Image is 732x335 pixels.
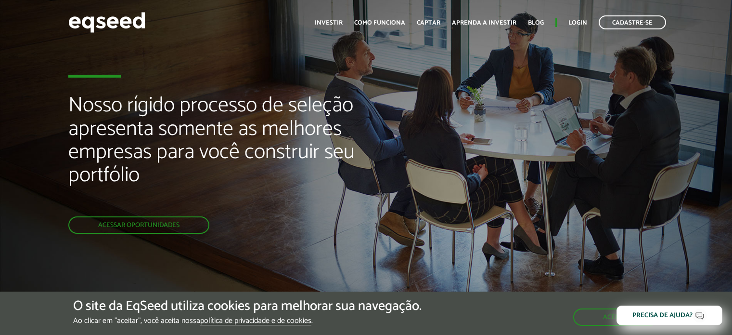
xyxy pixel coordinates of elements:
a: Aprenda a investir [452,20,516,26]
a: Cadastre-se [599,15,666,29]
h5: O site da EqSeed utiliza cookies para melhorar sua navegação. [73,299,422,314]
a: Blog [528,20,544,26]
a: Acessar oportunidades [68,216,209,234]
a: Investir [315,20,343,26]
img: EqSeed [68,10,145,35]
a: Captar [417,20,440,26]
a: política de privacidade e de cookies [200,317,311,325]
button: Aceitar [573,308,659,326]
a: Login [568,20,587,26]
a: Como funciona [354,20,405,26]
h2: Nosso rígido processo de seleção apresenta somente as melhores empresas para você construir seu p... [68,94,420,216]
p: Ao clicar em "aceitar", você aceita nossa . [73,316,422,325]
